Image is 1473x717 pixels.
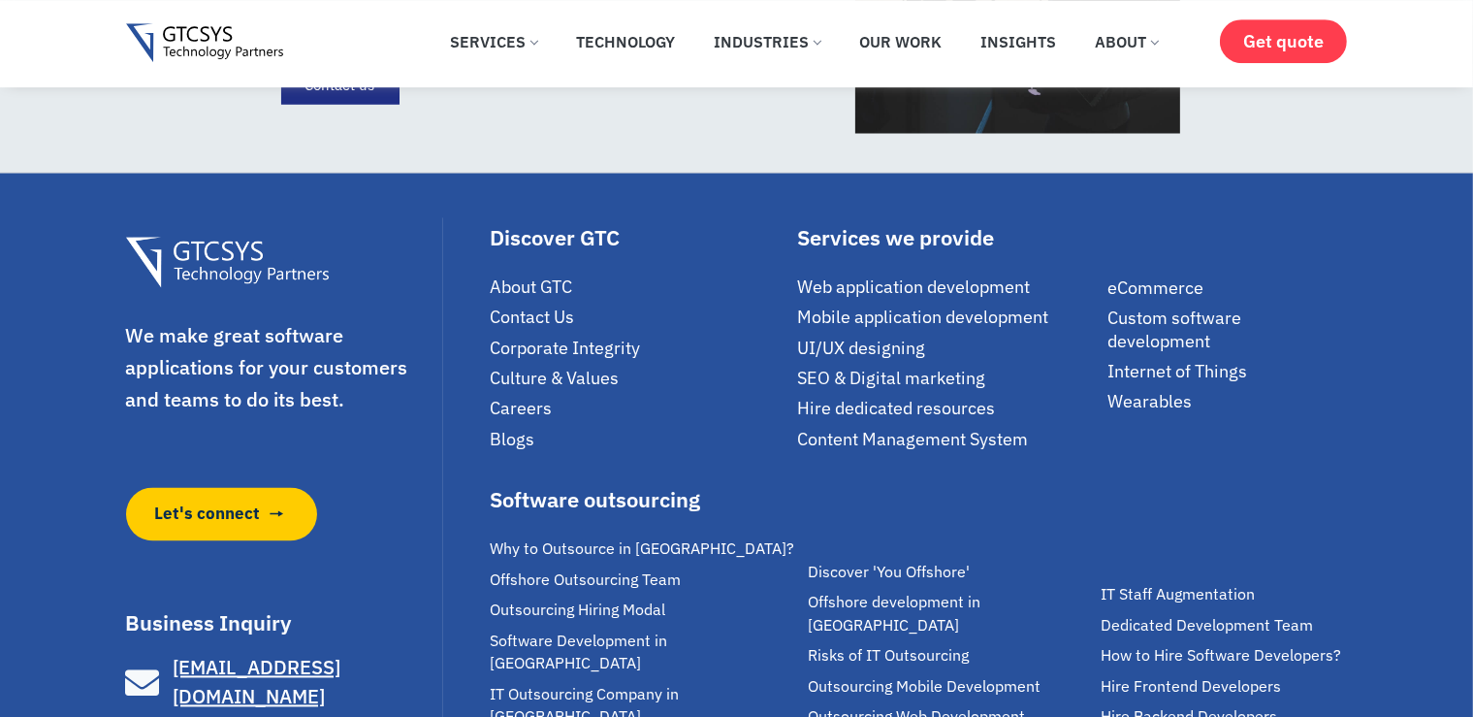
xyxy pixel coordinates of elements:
a: Wearables [1107,390,1348,412]
span: [EMAIL_ADDRESS][DOMAIN_NAME] [173,654,340,709]
a: SEO & Digital marketing [797,367,1098,389]
a: Let's connect [126,487,318,540]
span: SEO & Digital marketing [797,367,985,389]
a: Culture & Values [490,367,787,389]
a: Industries [699,20,835,63]
a: Corporate Integrity [490,337,787,359]
span: Let's connect [155,502,261,526]
a: Technology [561,20,689,63]
a: Web application development [797,276,1098,298]
span: Outsourcing Hiring Modal [490,599,665,621]
a: UI/UX designing [797,337,1098,359]
span: Risks of IT Outsourcing [808,644,969,667]
div: Discover GTC [490,227,787,248]
span: Offshore Outsourcing Team [490,569,681,591]
span: Discover 'You Offshore' [808,561,970,583]
a: Offshore Outsourcing Team [490,569,798,591]
a: Custom software development [1107,307,1348,352]
span: Content Management System [797,428,1028,450]
img: Gtcsys Footer Logo [126,237,329,288]
a: How to Hire Software Developers? [1101,644,1358,667]
a: About GTC [490,276,787,298]
a: Why to Outsource in [GEOGRAPHIC_DATA]? [490,538,798,560]
a: Content Management System [797,428,1098,450]
a: eCommerce [1107,277,1348,299]
h3: Business Inquiry [126,612,438,634]
div: Software outsourcing [490,489,798,510]
a: Internet of Things [1107,360,1348,382]
span: Web application development [797,276,1030,298]
a: Contact Us [490,306,787,328]
span: Mobile application development [797,306,1048,328]
a: Hire dedicated resources [797,397,1098,419]
span: How to Hire Software Developers? [1101,644,1341,667]
span: UI/UX designing [797,337,925,359]
span: Dedicated Development Team [1101,614,1313,636]
a: Mobile application development [797,306,1098,328]
div: Services we provide [797,227,1098,248]
a: [EMAIL_ADDRESS][DOMAIN_NAME] [126,653,438,711]
span: Contact us [305,77,375,91]
a: IT Staff Augmentation [1101,583,1358,605]
img: Gtcsys logo [126,23,284,63]
a: Careers [490,397,787,419]
span: Internet of Things [1107,360,1247,382]
a: Discover 'You Offshore' [808,561,1091,583]
a: Blogs [490,428,787,450]
span: Hire Frontend Developers [1101,675,1281,698]
a: Outsourcing Mobile Development [808,675,1091,698]
a: Offshore development in [GEOGRAPHIC_DATA] [808,591,1091,636]
span: About GTC [490,276,572,298]
a: Hire Frontend Developers [1101,675,1358,698]
span: Careers [490,397,552,419]
a: Risks of IT Outsourcing [808,644,1091,667]
a: Services [435,20,552,63]
span: Contact Us [490,306,574,328]
span: Corporate Integrity [490,337,640,359]
a: Our Work [845,20,956,63]
a: Dedicated Development Team [1101,614,1358,636]
span: eCommerce [1107,277,1203,299]
a: Get quote [1220,19,1347,63]
span: Why to Outsource in [GEOGRAPHIC_DATA]? [490,538,794,560]
span: Outsourcing Mobile Development [808,675,1041,698]
span: Get quote [1243,31,1324,51]
span: IT Staff Augmentation [1101,583,1255,605]
span: Culture & Values [490,367,619,389]
p: We make great software applications for your customers and teams to do its best. [126,320,438,415]
span: Blogs [490,428,534,450]
span: Hire dedicated resources [797,397,995,419]
a: About [1080,20,1172,63]
a: Outsourcing Hiring Modal [490,599,798,621]
span: Wearables [1107,390,1192,412]
a: Insights [966,20,1071,63]
a: Software Development in [GEOGRAPHIC_DATA] [490,630,798,675]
